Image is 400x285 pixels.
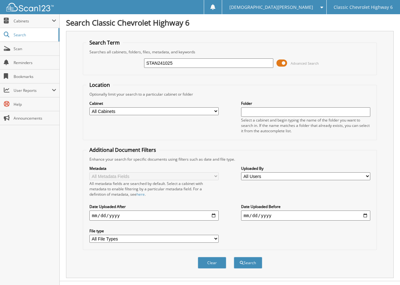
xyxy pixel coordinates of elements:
label: Metadata [89,166,219,171]
span: User Reports [14,88,52,93]
input: start [89,211,219,221]
label: Folder [241,101,370,106]
legend: Location [86,81,113,88]
input: end [241,211,370,221]
div: Searches all cabinets, folders, files, metadata, and keywords [86,49,373,55]
span: Classic Chevrolet Highway 6 [334,5,393,9]
a: here [136,192,145,197]
div: Optionally limit your search to a particular cabinet or folder [86,92,373,97]
label: Date Uploaded After [89,204,219,209]
legend: Additional Document Filters [86,146,159,153]
span: Bookmarks [14,74,56,79]
span: Reminders [14,60,56,65]
label: Cabinet [89,101,219,106]
span: Scan [14,46,56,51]
span: Advanced Search [291,61,319,66]
img: scan123-logo-white.svg [6,3,54,11]
span: Cabinets [14,18,52,24]
span: [DEMOGRAPHIC_DATA][PERSON_NAME] [229,5,313,9]
div: All metadata fields are searched by default. Select a cabinet with metadata to enable filtering b... [89,181,219,197]
div: Select a cabinet and begin typing the name of the folder you want to search in. If the name match... [241,117,370,134]
label: File type [89,228,219,234]
span: Help [14,102,56,107]
span: Announcements [14,116,56,121]
label: Date Uploaded Before [241,204,370,209]
button: Search [234,257,262,269]
div: Enhance your search for specific documents using filters such as date and file type. [86,157,373,162]
button: Clear [198,257,226,269]
span: Search [14,32,55,38]
legend: Search Term [86,39,123,46]
label: Uploaded By [241,166,370,171]
h1: Search Classic Chevrolet Highway 6 [66,17,394,28]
